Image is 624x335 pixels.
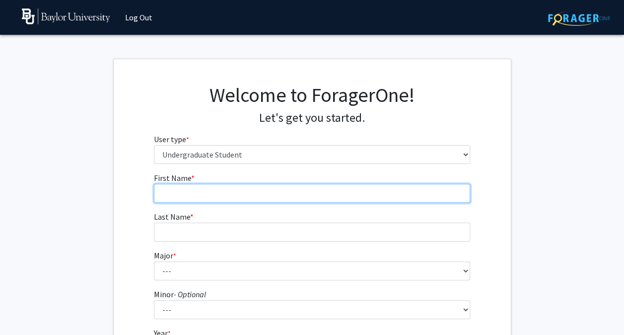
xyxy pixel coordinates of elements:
[174,289,206,299] i: - Optional
[154,173,191,183] span: First Name
[7,290,42,328] iframe: Chat
[154,111,470,125] h4: Let's get you started.
[548,10,610,26] img: ForagerOne Logo
[22,8,111,24] img: Baylor University Logo
[154,212,190,222] span: Last Name
[154,288,206,300] label: Minor
[154,250,176,261] label: Major
[154,83,470,107] h1: Welcome to ForagerOne!
[154,133,189,145] label: User type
